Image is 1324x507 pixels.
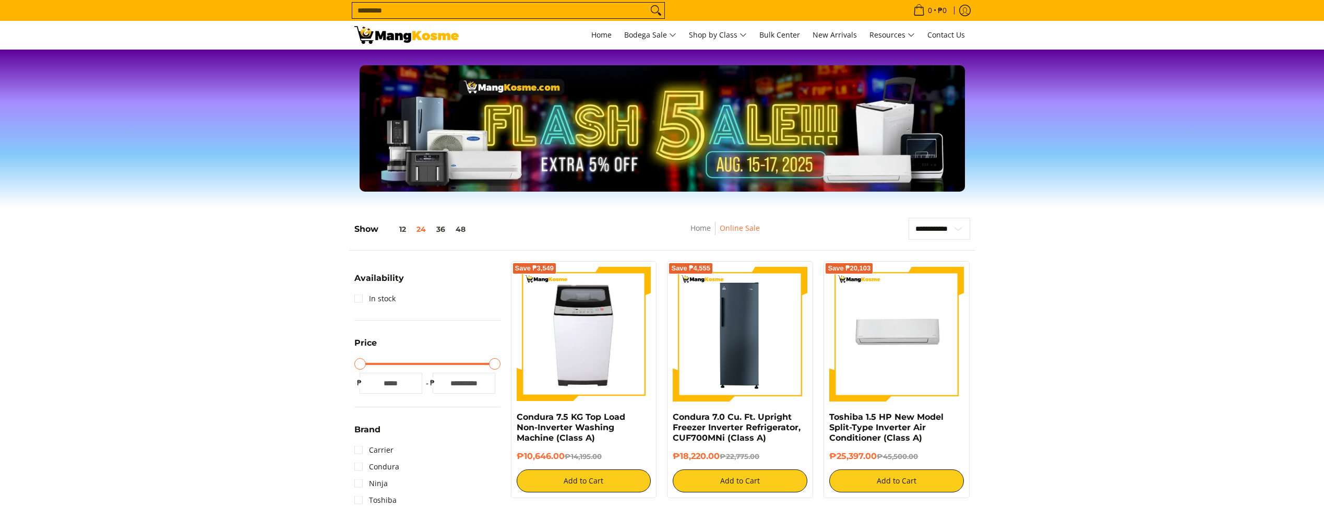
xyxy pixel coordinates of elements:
[354,475,388,492] a: Ninja
[910,5,950,16] span: •
[829,412,944,443] a: Toshiba 1.5 HP New Model Split-Type Inverter Air Conditioner (Class A)
[624,29,676,42] span: Bodega Sale
[869,29,915,42] span: Resources
[927,30,965,40] span: Contact Us
[936,7,948,14] span: ₱0
[673,267,807,402] img: Condura 7.0 Cu. Ft. Upright Freezer Inverter Refrigerator, CUF700MNi (Class A)
[515,265,554,272] span: Save ₱3,549
[673,451,807,462] h6: ₱18,220.00
[690,223,711,233] a: Home
[427,378,438,388] span: ₱
[621,222,828,245] nav: Breadcrumbs
[354,442,393,458] a: Carrier
[619,21,682,49] a: Bodega Sale
[720,452,759,461] del: ₱22,775.00
[720,223,760,233] a: Online Sale
[671,265,710,272] span: Save ₱4,555
[354,426,380,434] span: Brand
[759,30,800,40] span: Bulk Center
[813,30,857,40] span: New Arrivals
[354,378,365,388] span: ₱
[521,267,647,402] img: condura-7.5kg-topload-non-inverter-washing-machine-class-c-full-view-mang-kosme
[517,412,625,443] a: Condura 7.5 KG Top Load Non-Inverter Washing Machine (Class A)
[469,21,970,49] nav: Main Menu
[828,265,870,272] span: Save ₱20,103
[591,30,612,40] span: Home
[354,274,404,282] span: Availability
[565,452,602,461] del: ₱14,195.00
[864,21,920,49] a: Resources
[354,26,459,44] img: Online Sale | Mang Kosme
[354,339,377,347] span: Price
[354,290,396,307] a: In stock
[829,451,964,462] h6: ₱25,397.00
[354,458,399,475] a: Condura
[829,469,964,492] button: Add to Cart
[354,339,377,355] summary: Open
[754,21,805,49] a: Bulk Center
[877,452,918,461] del: ₱45,500.00
[648,3,664,18] button: Search
[378,225,411,233] button: 12
[684,21,752,49] a: Shop by Class
[689,29,747,42] span: Shop by Class
[517,469,651,492] button: Add to Cart
[450,225,471,233] button: 48
[829,267,964,402] img: Toshiba 1.5 HP New Model Split-Type Inverter Air Conditioner (Class A)
[354,224,471,234] h5: Show
[411,225,431,233] button: 24
[517,451,651,462] h6: ₱10,646.00
[922,21,970,49] a: Contact Us
[586,21,617,49] a: Home
[673,469,807,492] button: Add to Cart
[354,274,404,290] summary: Open
[431,225,450,233] button: 36
[673,412,801,443] a: Condura 7.0 Cu. Ft. Upright Freezer Inverter Refrigerator, CUF700MNi (Class A)
[807,21,862,49] a: New Arrivals
[354,426,380,442] summary: Open
[926,7,934,14] span: 0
